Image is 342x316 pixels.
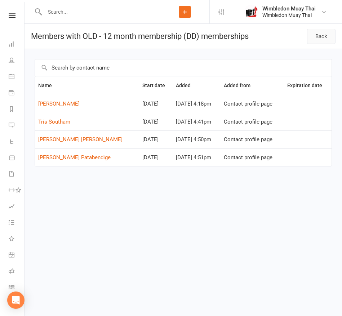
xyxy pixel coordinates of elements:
a: [PERSON_NAME] [38,101,80,107]
span: [DATE] [142,119,159,125]
th: Added from [221,76,284,95]
span: [DATE] 4:51pm [176,154,211,161]
th: Name [35,76,139,95]
span: Contact profile page [224,119,272,125]
span: [DATE] [142,154,159,161]
th: Expiration date [284,76,332,95]
span: [DATE] [142,136,159,143]
th: Start date [139,76,173,95]
a: Back [307,29,336,44]
span: [DATE] [142,101,159,107]
span: Contact profile page [224,154,272,161]
a: Calendar [9,69,25,85]
a: Roll call kiosk mode [9,264,25,280]
div: Open Intercom Messenger [7,291,25,309]
a: Class kiosk mode [9,280,25,296]
a: Product Sales [9,150,25,166]
span: [DATE] 4:41pm [176,119,211,125]
img: thumb_image1638500057.png [244,5,259,19]
a: General attendance kiosk mode [9,248,25,264]
a: [PERSON_NAME] [PERSON_NAME] [38,136,123,143]
input: Search... [43,7,160,17]
span: [DATE] 4:50pm [176,136,211,143]
span: Contact profile page [224,101,272,107]
a: [PERSON_NAME] Patabendige [38,154,111,161]
span: [DATE] 4:18pm [176,101,211,107]
a: Payments [9,85,25,102]
a: What's New [9,231,25,248]
a: Assessments [9,199,25,215]
div: Wimbledon Muay Thai [262,12,316,18]
div: Wimbledon Muay Thai [262,5,316,12]
span: Contact profile page [224,136,272,143]
a: Dashboard [9,37,25,53]
a: Reports [9,102,25,118]
input: Search by contact name [35,59,332,76]
a: Tris Southam [38,119,70,125]
a: People [9,53,25,69]
h1: Members with OLD - 12 month membership (DD) memberships [25,24,249,49]
th: Added [173,76,221,95]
